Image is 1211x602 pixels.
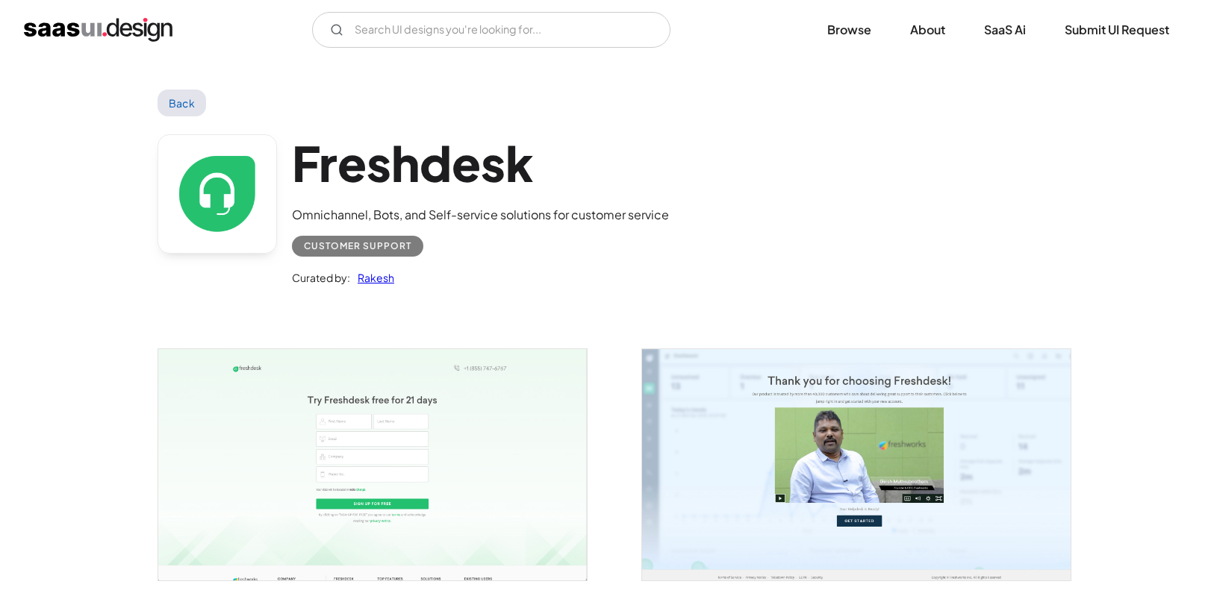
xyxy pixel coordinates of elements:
[809,13,889,46] a: Browse
[158,349,587,580] a: open lightbox
[312,12,670,48] input: Search UI designs you're looking for...
[642,349,1071,580] img: 6016ecb520ddac617275aefe_freshdesk-welcome.jpg
[158,349,587,580] img: 6016ecb482f72c48898c28ae_freshdesk-login.jpg
[350,269,394,286] a: Rakesh
[24,18,172,42] a: home
[158,90,206,116] a: Back
[304,237,411,255] div: Customer Support
[966,13,1044,46] a: SaaS Ai
[642,349,1071,580] a: open lightbox
[892,13,963,46] a: About
[292,206,669,224] div: Omnichannel, Bots, and Self-service solutions for customer service
[312,12,670,48] form: Email Form
[292,134,669,192] h1: Freshdesk
[292,269,350,286] div: Curated by:
[1047,13,1187,46] a: Submit UI Request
